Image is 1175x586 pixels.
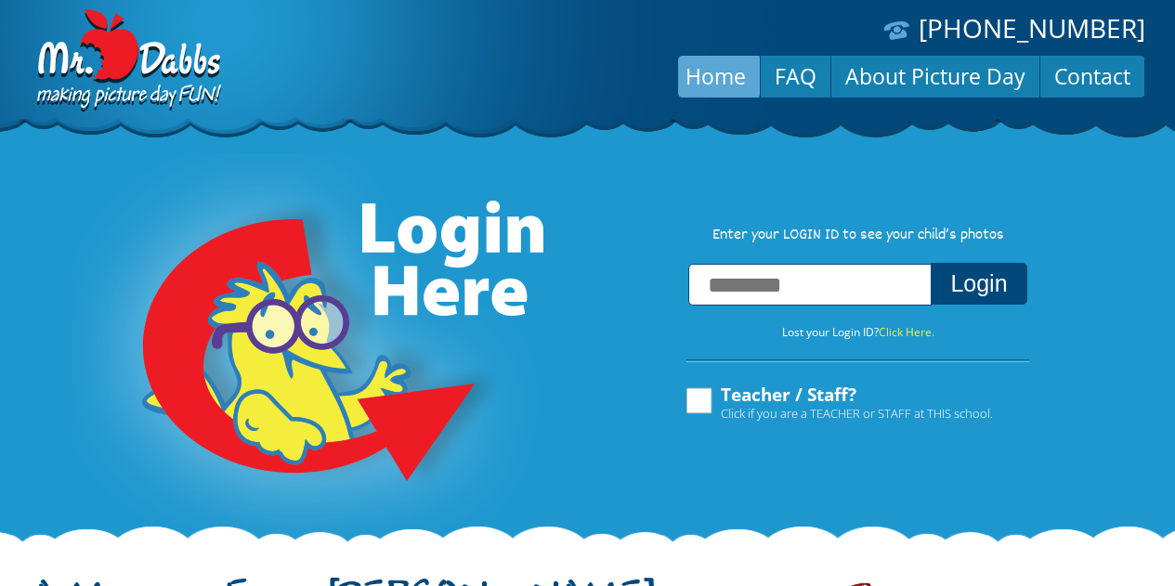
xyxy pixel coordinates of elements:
[761,54,830,98] a: FAQ
[1040,54,1144,98] a: Contact
[931,263,1026,305] button: Login
[31,9,224,113] img: Dabbs Company
[919,10,1145,46] a: [PHONE_NUMBER]
[721,404,993,423] span: Click if you are a TEACHER or STAFF at THIS school.
[668,322,1049,343] p: Lost your Login ID?
[879,324,934,340] a: Click Here.
[72,153,547,543] img: Login Here
[684,385,993,421] label: Teacher / Staff?
[672,54,760,98] a: Home
[831,54,1039,98] a: About Picture Day
[668,226,1049,246] p: Enter your LOGIN ID to see your child’s photos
